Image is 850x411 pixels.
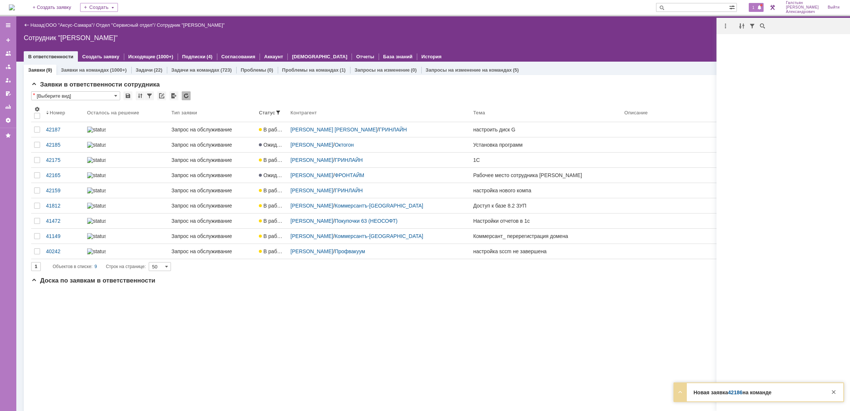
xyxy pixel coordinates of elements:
[290,157,333,163] a: [PERSON_NAME]
[168,168,256,183] a: Запрос на обслуживание
[24,34,843,42] div: Сотрудник "[PERSON_NAME]"
[84,198,169,213] a: statusbar-100 (1).png
[157,54,173,59] div: (1000+)
[786,10,819,14] span: Александрович
[87,187,106,193] img: statusbar-100 (1).png
[2,88,14,100] a: Мои согласования
[87,110,139,115] div: Осталось на решение
[256,153,287,167] a: В работе
[136,91,145,100] div: Сортировка...
[421,54,441,59] a: История
[282,67,339,73] a: Проблемы на командах
[721,22,730,30] div: Действия с уведомлениями
[256,137,287,152] a: Ожидает ответа контрагента
[46,187,81,193] div: 42159
[829,388,838,397] div: Закрыть
[84,244,169,259] a: statusbar-100 (1).png
[470,168,622,183] a: Рабочее место сотрудника [PERSON_NAME]
[87,157,106,163] img: statusbar-100 (1).png
[84,168,169,183] a: statusbar-100 (1).png
[87,233,106,239] img: statusbar-100 (1).png
[2,48,14,59] a: Заявки на командах
[128,54,155,59] a: Исходящие
[786,5,819,10] span: [PERSON_NAME]
[259,127,285,133] span: В работе
[84,153,169,167] a: statusbar-100 (1).png
[43,244,84,259] a: 40242
[335,172,364,178] a: ФРОНТАЙМ
[335,142,354,148] a: Октогон
[168,213,256,228] a: Запрос на обслуживание
[182,91,191,100] div: Обновлять список
[44,22,45,27] div: |
[259,110,275,115] div: Статус
[473,142,619,148] div: Установка программ
[221,54,256,59] a: Согласования
[290,110,317,115] div: Контрагент
[335,248,365,254] a: Профвакуум
[87,203,106,209] img: statusbar-100 (1).png
[470,153,622,167] a: 1С
[290,142,467,148] div: /
[290,233,333,239] a: [PERSON_NAME]
[87,142,106,148] img: statusbar-100 (1).png
[768,3,777,12] a: Перейти в интерфейс администратора
[290,157,467,163] div: /
[256,229,287,244] a: В работе
[46,172,81,178] div: 42165
[470,198,622,213] a: Доступ к базе 8.2 ЗУП
[625,110,648,115] div: Описание
[43,213,84,228] a: 41472
[28,67,45,73] a: Заявки
[290,142,333,148] a: [PERSON_NAME]
[43,168,84,183] a: 42165
[335,157,363,163] a: ГРИНЛАЙН
[28,54,73,59] a: В ответственности
[171,127,253,133] div: Запрос на обслуживание
[473,187,619,193] div: настройка нового компа
[290,203,467,209] div: /
[171,172,253,178] div: Запрос на обслуживание
[123,91,132,100] div: Сохранить вид
[43,229,84,244] a: 41149
[292,54,347,59] a: [DEMOGRAPHIC_DATA]
[96,22,157,28] div: /
[168,198,256,213] a: Запрос на обслуживание
[43,153,84,167] a: 42175
[171,218,253,224] div: Запрос на обслуживание
[46,203,81,209] div: 41812
[87,127,106,133] img: statusbar-100 (1).png
[46,233,81,239] div: 41149
[259,142,332,148] span: Ожидает ответа контрагента
[168,122,256,137] a: Запрос на обслуживание
[287,103,470,122] th: Контрагент
[2,34,14,46] a: Создать заявку
[470,122,622,137] a: настроить диск G
[335,203,423,209] a: Коммерсантъ-[GEOGRAPHIC_DATA]
[84,213,169,228] a: statusbar-100 (1).png
[46,157,81,163] div: 42175
[473,110,485,115] div: Тема
[169,91,178,100] div: Экспорт списка
[290,218,333,224] a: [PERSON_NAME]
[473,233,619,239] div: Коммерсант_ перерегистрация домена
[46,127,81,133] div: 42187
[737,22,746,30] div: Группировка уведомлений
[513,67,519,73] div: (5)
[82,54,119,59] a: Создать заявку
[290,172,333,178] a: [PERSON_NAME]
[145,91,154,100] div: Фильтрация...
[256,103,287,122] th: Статус
[473,218,619,224] div: Настройки отчетов в 1с
[256,213,287,228] a: В работе
[470,137,622,152] a: Установка программ
[84,103,169,122] th: Осталось на решение
[241,67,266,73] a: Проблемы
[290,187,333,193] a: [PERSON_NAME]
[154,67,162,73] div: (22)
[693,389,771,395] strong: Новая заявка на команде
[470,103,622,122] th: Тема
[96,22,154,28] a: Отдел "Сервисный отдел"
[182,54,205,59] a: Подписки
[259,187,285,193] span: В работе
